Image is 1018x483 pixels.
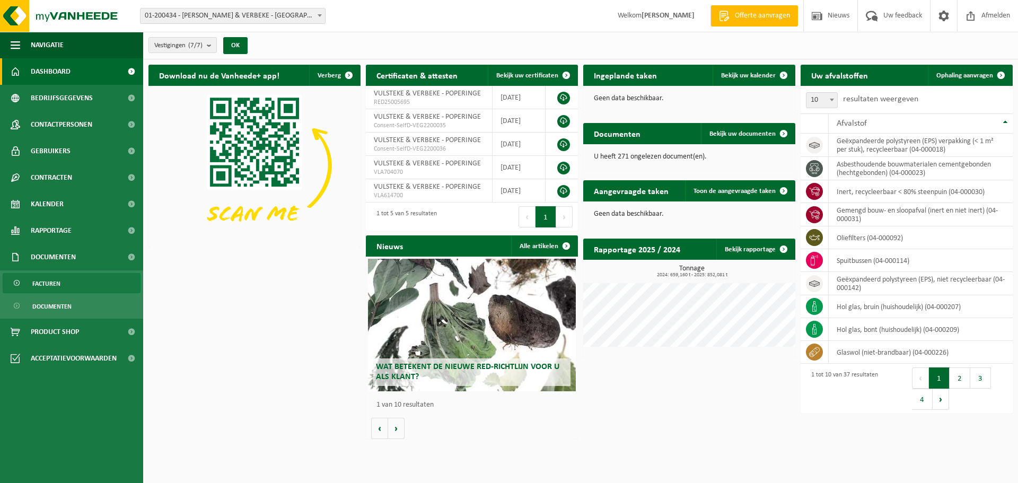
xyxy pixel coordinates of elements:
[374,136,481,144] span: VULSTEKE & VERBEKE - POPERINGE
[589,273,795,278] span: 2024: 659,160 t - 2025: 852,081 t
[594,210,785,218] p: Geen data beschikbaar.
[309,65,359,86] button: Verberg
[837,119,867,128] span: Afvalstof
[843,95,918,103] label: resultaten weergeven
[701,123,794,144] a: Bekijk uw documenten
[583,239,691,259] h2: Rapportage 2025 / 2024
[493,179,546,203] td: [DATE]
[148,86,361,245] img: Download de VHEPlus App
[376,363,559,381] span: Wat betekent de nieuwe RED-richtlijn voor u als klant?
[829,272,1013,295] td: geëxpandeerd polystyreen (EPS), niet recycleerbaar (04-000142)
[950,367,970,389] button: 2
[388,418,405,439] button: Volgende
[493,133,546,156] td: [DATE]
[583,180,679,201] h2: Aangevraagde taken
[188,42,203,49] count: (7/7)
[31,244,76,270] span: Documenten
[374,168,484,177] span: VLA704070
[556,206,573,227] button: Next
[912,367,929,389] button: Previous
[31,85,93,111] span: Bedrijfsgegevens
[829,318,1013,341] td: hol glas, bont (huishoudelijk) (04-000209)
[374,90,481,98] span: VULSTEKE & VERBEKE - POPERINGE
[933,389,949,410] button: Next
[694,188,776,195] span: Toon de aangevraagde taken
[31,345,117,372] span: Acceptatievoorwaarden
[32,274,60,294] span: Facturen
[642,12,695,20] strong: [PERSON_NAME]
[721,72,776,79] span: Bekijk uw kalender
[366,235,414,256] h2: Nieuws
[493,109,546,133] td: [DATE]
[829,249,1013,272] td: spuitbussen (04-000114)
[713,65,794,86] a: Bekijk uw kalender
[148,37,217,53] button: Vestigingen(7/7)
[368,259,576,391] a: Wat betekent de nieuwe RED-richtlijn voor u als klant?
[829,180,1013,203] td: inert, recycleerbaar < 80% steenpuin (04-000030)
[710,5,798,27] a: Offerte aanvragen
[31,111,92,138] span: Contactpersonen
[318,72,341,79] span: Verberg
[829,203,1013,226] td: gemengd bouw- en sloopafval (inert en niet inert) (04-000031)
[583,65,668,85] h2: Ingeplande taken
[806,92,838,108] span: 10
[519,206,536,227] button: Previous
[366,65,468,85] h2: Certificaten & attesten
[801,65,879,85] h2: Uw afvalstoffen
[594,95,785,102] p: Geen data beschikbaar.
[374,145,484,153] span: Consent-SelfD-VEG2200036
[806,93,837,108] span: 10
[583,123,651,144] h2: Documenten
[31,32,64,58] span: Navigatie
[493,86,546,109] td: [DATE]
[732,11,793,21] span: Offerte aanvragen
[929,367,950,389] button: 1
[31,191,64,217] span: Kalender
[829,134,1013,157] td: geëxpandeerde polystyreen (EPS) verpakking (< 1 m² per stuk), recycleerbaar (04-000018)
[829,295,1013,318] td: hol glas, bruin (huishoudelijk) (04-000207)
[374,98,484,107] span: RED25005695
[806,366,878,411] div: 1 tot 10 van 37 resultaten
[928,65,1012,86] a: Ophaling aanvragen
[936,72,993,79] span: Ophaling aanvragen
[374,113,481,121] span: VULSTEKE & VERBEKE - POPERINGE
[31,58,71,85] span: Dashboard
[3,296,141,316] a: Documenten
[371,205,437,229] div: 1 tot 5 van 5 resultaten
[141,8,325,23] span: 01-200434 - VULSTEKE & VERBEKE - POPERINGE
[32,296,72,317] span: Documenten
[223,37,248,54] button: OK
[374,160,481,168] span: VULSTEKE & VERBEKE - POPERINGE
[829,226,1013,249] td: oliefilters (04-000092)
[148,65,290,85] h2: Download nu de Vanheede+ app!
[31,164,72,191] span: Contracten
[140,8,326,24] span: 01-200434 - VULSTEKE & VERBEKE - POPERINGE
[374,191,484,200] span: VLA614700
[31,138,71,164] span: Gebruikers
[31,217,72,244] span: Rapportage
[536,206,556,227] button: 1
[3,273,141,293] a: Facturen
[371,418,388,439] button: Vorige
[154,38,203,54] span: Vestigingen
[970,367,991,389] button: 3
[374,121,484,130] span: Consent-SelfD-VEG2200035
[594,153,785,161] p: U heeft 271 ongelezen document(en).
[493,156,546,179] td: [DATE]
[31,319,79,345] span: Product Shop
[374,183,481,191] span: VULSTEKE & VERBEKE - POPERINGE
[912,389,933,410] button: 4
[829,341,1013,364] td: glaswol (niet-brandbaar) (04-000226)
[716,239,794,260] a: Bekijk rapportage
[496,72,558,79] span: Bekijk uw certificaten
[589,265,795,278] h3: Tonnage
[488,65,577,86] a: Bekijk uw certificaten
[709,130,776,137] span: Bekijk uw documenten
[829,157,1013,180] td: asbesthoudende bouwmaterialen cementgebonden (hechtgebonden) (04-000023)
[511,235,577,257] a: Alle artikelen
[376,401,573,409] p: 1 van 10 resultaten
[685,180,794,201] a: Toon de aangevraagde taken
